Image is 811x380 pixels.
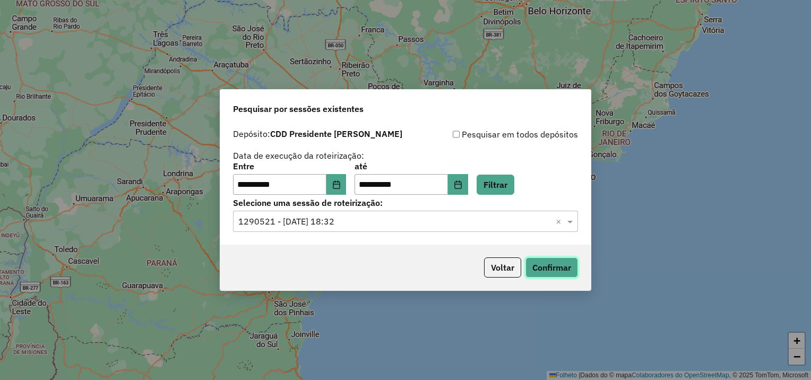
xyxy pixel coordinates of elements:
span: Pesquisar por sessões existentes [233,102,364,115]
label: Selecione uma sessão de roteirização: [233,196,578,209]
button: Confirmar [525,257,578,278]
strong: CDD Presidente [PERSON_NAME] [270,128,402,139]
label: Entre [233,160,346,172]
font: Pesquisar em todos depósitos [462,128,578,141]
label: até [355,160,468,172]
label: Depósito: [233,127,402,140]
button: Voltar [484,257,521,278]
label: Data de execução da roteirização: [233,149,364,162]
button: Escolha a data [448,174,468,195]
button: Filtrar [477,175,514,195]
span: Clear all [556,215,565,228]
button: Escolha a data [326,174,347,195]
